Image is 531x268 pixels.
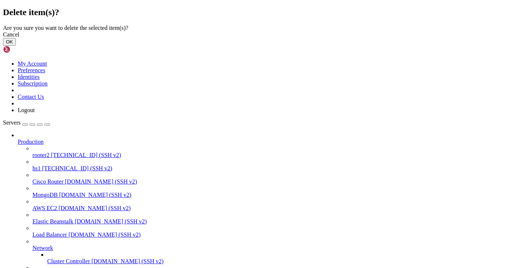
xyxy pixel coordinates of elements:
span: [DOMAIN_NAME] (SSH v2) [91,258,164,264]
span: Load Balancer [32,232,67,238]
button: OK [3,38,16,46]
li: AWS EC2 [DOMAIN_NAME] (SSH v2) [32,198,528,212]
h2: Delete item(s)? [3,7,528,17]
a: Load Balancer [DOMAIN_NAME] (SSH v2) [32,232,528,238]
a: rooter2 [TECHNICAL_ID] (SSH v2) [32,152,528,159]
a: AWS EC2 [DOMAIN_NAME] (SSH v2) [32,205,528,212]
a: Preferences [18,67,45,73]
li: Load Balancer [DOMAIN_NAME] (SSH v2) [32,225,528,238]
span: Elastic Beanstalk [32,218,73,225]
span: [DOMAIN_NAME] (SSH v2) [59,205,131,211]
a: Cisco Router [DOMAIN_NAME] (SSH v2) [32,178,528,185]
span: Cluster Controller [47,258,90,264]
span: [DOMAIN_NAME] (SSH v2) [65,178,137,185]
span: Servers [3,119,21,126]
span: AWS EC2 [32,205,57,211]
span: Cisco Router [32,178,63,185]
a: Identities [18,74,40,80]
span: [DOMAIN_NAME] (SSH v2) [69,232,141,238]
a: hs1 [TECHNICAL_ID] (SSH v2) [32,165,528,172]
img: Shellngn [3,46,45,53]
li: rooter2 [TECHNICAL_ID] (SSH v2) [32,145,528,159]
span: [DOMAIN_NAME] (SSH v2) [59,192,131,198]
span: [TECHNICAL_ID] (SSH v2) [42,165,112,171]
a: Elastic Beanstalk [DOMAIN_NAME] (SSH v2) [32,218,528,225]
a: Cluster Controller [DOMAIN_NAME] (SSH v2) [47,258,528,265]
li: Elastic Beanstalk [DOMAIN_NAME] (SSH v2) [32,212,528,225]
li: Network [32,238,528,265]
span: rooter2 [32,152,49,158]
a: MongoDB [DOMAIN_NAME] (SSH v2) [32,192,528,198]
a: Contact Us [18,94,44,100]
a: Production [18,139,528,145]
li: Cluster Controller [DOMAIN_NAME] (SSH v2) [47,251,528,265]
span: [TECHNICAL_ID] (SSH v2) [51,152,121,158]
a: My Account [18,60,47,67]
li: hs1 [TECHNICAL_ID] (SSH v2) [32,159,528,172]
a: Logout [18,107,35,113]
div: Are you sure you want to delete the selected item(s)? [3,25,528,31]
div: Cancel [3,31,528,38]
span: MongoDB [32,192,58,198]
a: Network [32,245,528,251]
li: MongoDB [DOMAIN_NAME] (SSH v2) [32,185,528,198]
span: [DOMAIN_NAME] (SSH v2) [75,218,147,225]
li: Cisco Router [DOMAIN_NAME] (SSH v2) [32,172,528,185]
a: Servers [3,119,50,126]
span: hs1 [32,165,41,171]
span: Production [18,139,44,145]
span: Network [32,245,53,251]
a: Subscription [18,80,48,87]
